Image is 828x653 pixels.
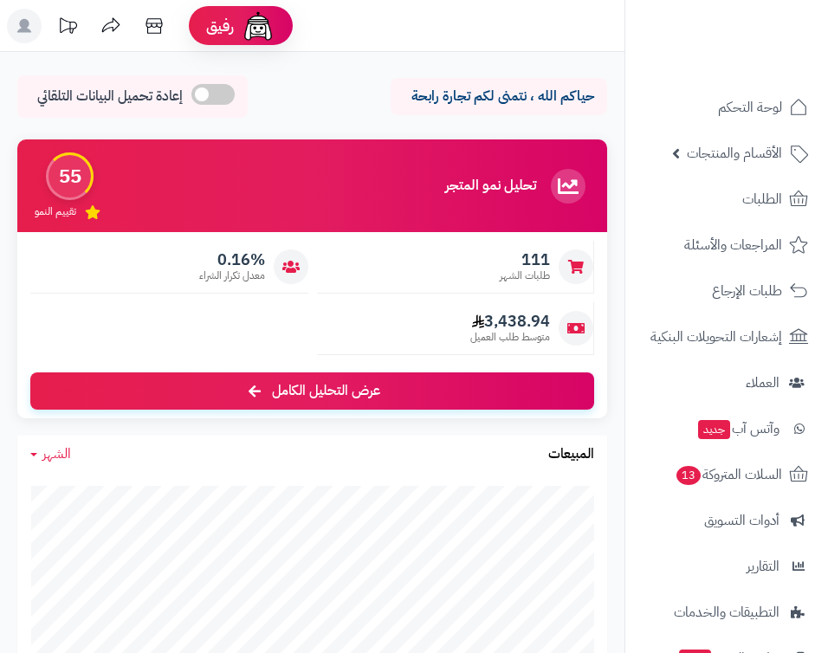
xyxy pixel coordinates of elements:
span: إعادة تحميل البيانات التلقائي [37,87,183,107]
span: الطلبات [742,187,782,211]
p: حياكم الله ، نتمنى لكم تجارة رابحة [404,87,594,107]
a: الشهر [30,444,71,464]
span: تقييم النمو [35,204,76,219]
span: 0.16% [199,250,265,269]
span: أدوات التسويق [704,508,779,533]
span: معدل تكرار الشراء [199,268,265,283]
span: الأقسام والمنتجات [687,141,782,165]
h3: المبيعات [548,447,594,462]
span: لوحة التحكم [718,95,782,120]
img: logo-2.png [710,17,812,54]
span: المراجعات والأسئلة [684,233,782,257]
span: طلبات الشهر [500,268,550,283]
span: 111 [500,250,550,269]
a: الطلبات [636,178,818,220]
span: رفيق [206,16,234,36]
span: إشعارات التحويلات البنكية [650,325,782,349]
h3: تحليل نمو المتجر [445,178,536,194]
span: عرض التحليل الكامل [272,381,380,401]
span: متوسط طلب العميل [470,330,550,345]
span: التقارير [747,554,779,579]
a: إشعارات التحويلات البنكية [636,316,818,358]
a: المراجعات والأسئلة [636,224,818,266]
a: طلبات الإرجاع [636,270,818,312]
span: السلات المتروكة [675,462,782,487]
span: الشهر [42,443,71,464]
span: جديد [698,420,730,439]
span: وآتس آب [696,417,779,441]
a: أدوات التسويق [636,500,818,541]
a: العملاء [636,362,818,404]
img: ai-face.png [241,9,275,43]
span: 3,438.94 [470,312,550,331]
a: عرض التحليل الكامل [30,372,594,410]
span: التطبيقات والخدمات [674,600,779,624]
a: التقارير [636,546,818,587]
span: طلبات الإرجاع [712,279,782,303]
a: السلات المتروكة13 [636,454,818,495]
a: التطبيقات والخدمات [636,592,818,633]
span: 13 [676,465,702,486]
a: تحديثات المنصة [46,9,89,48]
a: وآتس آبجديد [636,408,818,449]
a: لوحة التحكم [636,87,818,128]
span: العملاء [746,371,779,395]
